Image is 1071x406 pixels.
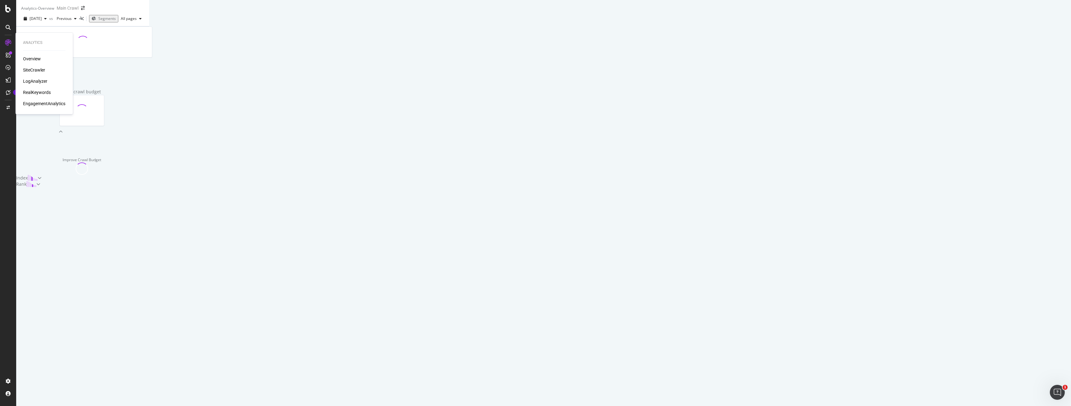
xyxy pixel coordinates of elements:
span: Segments [98,16,116,21]
div: arrow-right-arrow-left [81,6,85,10]
button: Previous [54,14,79,24]
a: LogAnalyzer [23,78,47,84]
div: Tooltip anchor [13,90,19,95]
span: 2025 Sep. 4th [30,16,42,21]
button: [DATE] [21,14,49,24]
span: 1 [1063,385,1068,390]
button: Segments [89,15,118,22]
a: SiteCrawler [23,67,45,73]
div: Crawl & Render [16,89,49,175]
div: Index [16,175,28,181]
div: Rank [16,181,26,187]
span: Previous [54,16,72,21]
iframe: Intercom live chat [1050,385,1065,400]
div: Main Crawl [57,5,78,11]
img: block-icon [26,181,36,187]
img: block-icon [28,175,38,181]
div: Analytics [23,40,65,45]
span: All pages [118,16,137,21]
a: Overview [23,56,41,62]
div: Improve Crawl Budget [63,157,101,162]
div: Your crawl budget [63,89,101,95]
button: All pages [118,14,144,24]
a: EngagementAnalytics [23,100,65,107]
a: RealKeywords [23,89,51,96]
span: vs [49,16,54,21]
div: Analytics - Overview [21,6,54,11]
